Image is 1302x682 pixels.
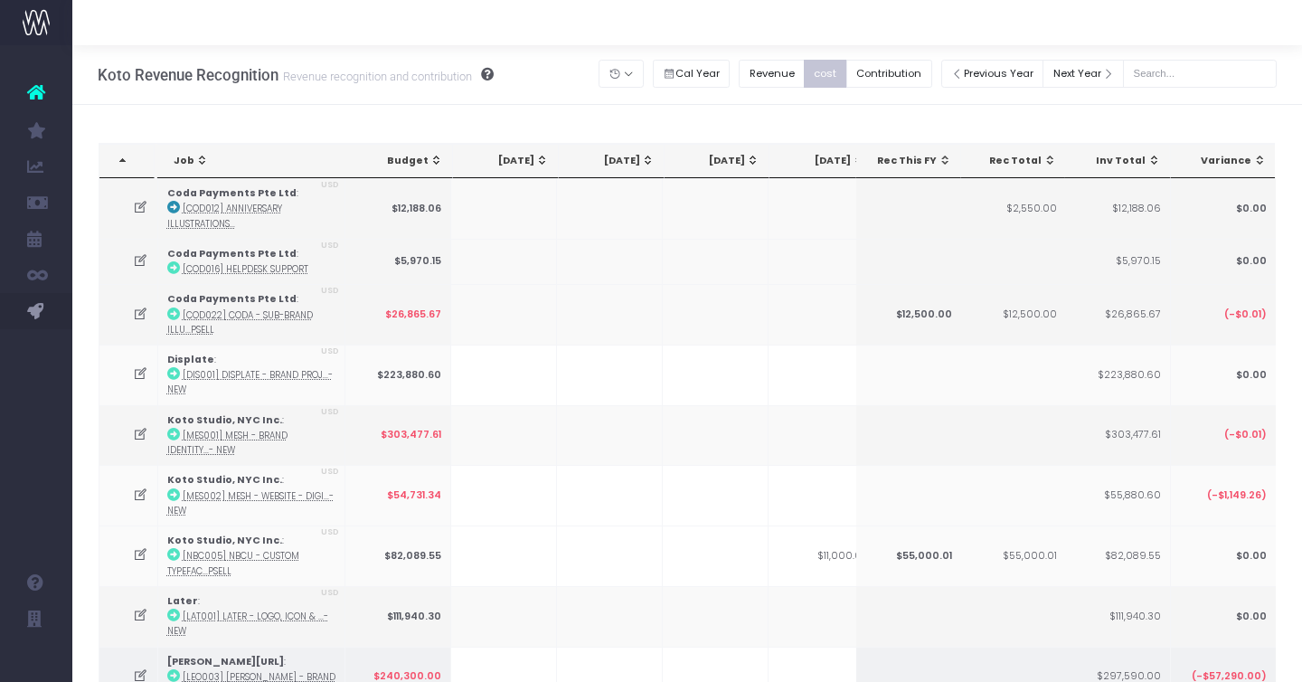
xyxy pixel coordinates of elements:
[856,144,962,178] th: Rec This FY: activate to sort column ascending
[321,406,339,419] span: USD
[98,66,494,84] h3: Koto Revenue Recognition
[347,144,453,178] th: Budget: activate to sort column ascending
[769,144,875,178] th: Jul 25: activate to sort column ascending
[1170,178,1276,239] td: $0.00
[804,60,847,88] button: cost
[167,594,198,608] strong: Later
[321,587,339,600] span: USD
[1123,60,1277,88] input: Search...
[158,465,345,526] td: :
[345,239,451,284] td: $5,970.15
[469,154,549,168] div: [DATE]
[321,526,339,539] span: USD
[167,413,282,427] strong: Koto Studio, NYC Inc.
[345,465,451,526] td: $54,731.34
[855,526,961,586] td: $55,000.01
[363,154,443,168] div: Budget
[183,263,308,275] abbr: [COD016] Helpdesk Support
[1186,154,1266,168] div: Variance
[1065,144,1171,178] th: Inv Total: activate to sort column ascending
[786,154,865,168] div: [DATE]
[769,526,874,586] td: $11,000.01
[321,285,339,298] span: USD
[167,309,313,336] abbr: [COD022] Coda - Sub-Brand Illustrations - Brand - Upsell
[1064,526,1170,586] td: $82,089.55
[345,526,451,586] td: $82,089.55
[1170,239,1276,284] td: $0.00
[158,345,345,405] td: :
[167,473,282,487] strong: Koto Studio, NYC Inc.
[1064,345,1170,405] td: $223,880.60
[1064,178,1170,239] td: $12,188.06
[167,186,297,200] strong: Coda Payments Pte Ltd
[345,178,451,239] td: $12,188.06
[665,144,770,178] th: Jun 25: activate to sort column ascending
[345,405,451,466] td: $303,477.61
[960,178,1066,239] td: $2,550.00
[1170,144,1276,178] th: Variance: activate to sort column ascending
[653,60,731,88] button: Cal Year
[321,346,339,358] span: USD
[167,490,334,516] abbr: [MES002] Mesh - Website - Digital - New
[739,55,940,92] div: Small button group
[167,611,328,637] abbr: [LAT001] Later - Logo, Icon & Shape System - Brand - New
[167,292,297,306] strong: Coda Payments Pte Ltd
[99,144,155,178] th: : activate to sort column descending
[158,284,345,345] td: :
[345,345,451,405] td: $223,880.60
[1064,405,1170,466] td: $303,477.61
[681,154,760,168] div: [DATE]
[158,178,345,239] td: :
[961,144,1067,178] th: Rec Total: activate to sort column ascending
[653,55,740,92] div: Small button group
[167,430,288,456] abbr: [MES001] Mesh - Brand Identity - Brand - New
[1170,345,1276,405] td: $0.00
[855,284,961,345] td: $12,500.00
[1206,488,1266,503] span: (-$1,149.26)
[941,60,1044,88] button: Previous Year
[321,466,339,478] span: USD
[960,284,1066,345] td: $12,500.00
[167,353,214,366] strong: Displate
[345,586,451,647] td: $111,940.30
[1064,284,1170,345] td: $26,865.67
[873,154,952,168] div: Rec This FY
[174,154,340,168] div: Job
[345,284,451,345] td: $26,865.67
[167,369,333,395] abbr: [DIS001] Displate - Brand Project - Brand - New
[960,526,1066,586] td: $55,000.01
[1223,428,1266,442] span: (-$0.01)
[158,405,345,466] td: :
[1081,154,1161,168] div: Inv Total
[977,154,1057,168] div: Rec Total
[321,240,339,252] span: USD
[278,66,472,84] small: Revenue recognition and contribution
[1064,465,1170,526] td: $55,880.60
[167,550,299,576] abbr: [NBC005] NBCU - Custom Typeface - Brand - Upsell
[158,526,345,586] td: :
[158,239,345,284] td: :
[1170,526,1276,586] td: $0.00
[739,60,805,88] button: Revenue
[575,154,655,168] div: [DATE]
[1064,586,1170,647] td: $111,940.30
[846,60,932,88] button: Contribution
[321,179,339,192] span: USD
[1043,60,1124,88] button: Next Year
[453,144,559,178] th: Apr 25: activate to sort column ascending
[1170,586,1276,647] td: $0.00
[167,534,282,547] strong: Koto Studio, NYC Inc.
[559,144,665,178] th: May 25: activate to sort column ascending
[158,586,345,647] td: :
[1223,308,1266,322] span: (-$0.01)
[157,144,350,178] th: Job: activate to sort column ascending
[1064,239,1170,284] td: $5,970.15
[167,203,282,229] abbr: [COD012] Anniversary Illustrations
[167,655,284,668] strong: [PERSON_NAME][URL]
[23,646,50,673] img: images/default_profile_image.png
[167,247,297,260] strong: Coda Payments Pte Ltd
